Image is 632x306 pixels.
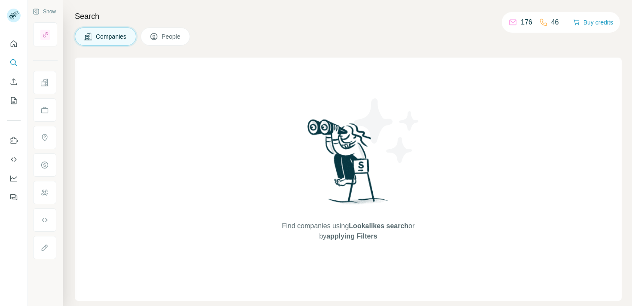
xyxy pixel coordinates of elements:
span: Find companies using or by [279,221,417,242]
p: 46 [551,17,559,28]
button: Quick start [7,36,21,52]
button: Show [27,5,62,18]
button: Feedback [7,190,21,205]
button: My lists [7,93,21,108]
img: Surfe Illustration - Stars [348,92,426,169]
span: Lookalikes search [349,222,408,229]
button: Search [7,55,21,70]
button: Enrich CSV [7,74,21,89]
span: applying Filters [326,233,377,240]
button: Use Surfe on LinkedIn [7,133,21,148]
p: 176 [521,17,532,28]
h4: Search [75,10,622,22]
img: Surfe Illustration - Woman searching with binoculars [304,117,393,213]
button: Use Surfe API [7,152,21,167]
button: Buy credits [573,16,613,28]
button: Dashboard [7,171,21,186]
span: Companies [96,32,127,41]
span: People [162,32,181,41]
